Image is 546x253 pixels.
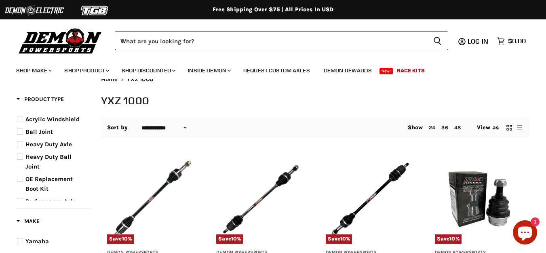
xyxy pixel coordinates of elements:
[318,62,378,79] a: Demon Rewards
[449,236,455,242] span: 10
[16,96,64,103] span: Product Type
[429,124,435,131] a: 24
[435,155,524,244] a: Yamaha YXZ 1000R Demon Heavy Duty Ball JointSave10%
[216,155,305,244] a: Yamaha YXZ 1000R Demon Xtreme Heavy Duty Long Travel Axle Race Spec 4340Save10%
[408,124,423,131] span: Show
[237,62,316,79] a: Request Custom Axles
[477,124,499,131] span: View as
[127,76,153,83] span: YXZ 1000
[65,3,125,18] img: TGB Logo 2
[379,68,393,74] span: New!
[101,118,530,138] nav: Collection utilities
[115,32,448,50] form: Product
[516,124,524,132] button: list view
[435,234,462,243] span: Save %
[25,238,49,245] span: Yamaha
[464,38,493,45] a: Log in
[101,76,118,83] a: Home
[107,124,128,131] label: Sort by
[25,116,80,123] span: Acrylic Windshield
[510,220,540,247] inbox-online-store-chat: Shopify online store chat
[122,236,128,242] span: 10
[435,155,524,244] img: Yamaha YXZ 1000R Demon Heavy Duty Ball Joint
[58,62,114,79] a: Shop Product
[25,198,76,205] span: Performance Axle
[101,94,530,107] h1: YXZ 1000
[115,32,427,50] input: When autocomplete results are available use up and down arrows to review and enter to select
[441,124,448,131] a: 36
[216,155,305,244] img: Yamaha YXZ 1000R Demon Xtreme Heavy Duty Long Travel Axle Race Spec 4340
[231,236,237,242] span: 10
[107,155,196,244] img: Yamaha YXZ 1000R Demon Heavy Duty Axle
[182,62,236,79] a: Inside Demon
[25,141,72,148] span: Heavy Duty Axle
[216,234,243,243] span: Save %
[508,37,526,45] span: $0.00
[25,175,73,192] span: OE Replacement Boot Kit
[4,3,65,18] img: Demon Electric Logo 2
[326,234,352,243] span: Save %
[16,217,40,228] button: Filter by Make
[326,155,415,244] img: Yamaha YXZ 1000R Demon Xtreme Heavy Duty Long Travel Axle
[391,62,431,79] a: Race Kits
[16,95,64,105] button: Filter by Product Type
[25,128,53,135] span: Ball Joint
[10,62,57,79] a: Shop Make
[16,218,40,225] span: Make
[505,124,513,132] button: grid view
[454,124,461,131] a: 48
[468,37,488,45] span: Log in
[326,155,415,244] a: Yamaha YXZ 1000R Demon Xtreme Heavy Duty Long Travel AxleSave10%
[493,35,530,47] a: $0.00
[107,234,134,243] span: Save %
[10,59,524,79] ul: Main menu
[340,236,346,242] span: 10
[107,155,196,244] a: Yamaha YXZ 1000R Demon Heavy Duty AxleSave10%
[16,26,105,55] img: Demon Powersports
[427,32,448,50] button: Search
[116,62,180,79] a: Shop Discounted
[101,76,530,83] nav: Breadcrumbs
[25,153,72,170] span: Heavy Duty Ball Joint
